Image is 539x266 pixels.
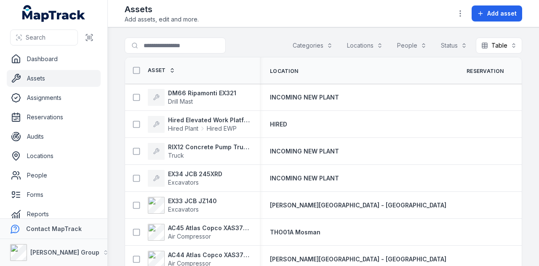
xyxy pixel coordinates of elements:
[435,38,472,54] button: Status
[10,30,78,46] button: Search
[168,206,199,213] span: Excavators
[22,5,85,22] a: MapTrack
[270,120,287,129] a: HIRED
[168,197,217,205] strong: EX33 JCB JZ140
[125,3,199,15] h2: Assets
[7,51,101,67] a: Dashboard
[148,67,166,74] span: Asset
[270,174,339,183] a: INCOMING NEW PLANT
[7,109,101,126] a: Reservations
[168,89,236,97] strong: DM66 Ripamonti EX321
[7,186,101,203] a: Forms
[26,225,82,232] strong: Contact MapTrack
[270,255,446,263] span: [PERSON_NAME][GEOGRAPHIC_DATA] - [GEOGRAPHIC_DATA]
[148,224,250,241] a: AC45 Atlas Copco XAS375TAAir Compressor
[270,228,320,236] span: THO01A Mosman
[148,197,217,214] a: EX33 JCB JZ140Excavators
[148,89,236,106] a: DM66 Ripamonti EX321Drill Mast
[168,152,184,159] span: Truck
[148,170,222,187] a: EX34 JCB 245XRDExcavators
[342,38,388,54] button: Locations
[487,9,517,18] span: Add asset
[148,67,175,74] a: Asset
[7,206,101,223] a: Reports
[148,143,250,160] a: RIX12 Concrete Pump TruckTruck
[125,15,199,24] span: Add assets, edit and more.
[270,93,339,102] a: INCOMING NEW PLANT
[168,224,250,232] strong: AC45 Atlas Copco XAS375TA
[287,38,338,54] button: Categories
[7,128,101,145] a: Audits
[168,98,193,105] span: Drill Mast
[168,179,199,186] span: Excavators
[270,202,446,209] span: [PERSON_NAME][GEOGRAPHIC_DATA] - [GEOGRAPHIC_DATA]
[168,170,222,178] strong: EX34 JCB 245XRD
[472,5,522,21] button: Add asset
[7,167,101,184] a: People
[270,228,320,236] a: THO01A Mosman
[476,38,522,54] button: Table
[270,147,339,156] a: INCOMING NEW PLANT
[7,148,101,164] a: Locations
[7,89,101,106] a: Assignments
[207,124,237,133] span: Hired EWP
[168,124,198,133] span: Hired Plant
[270,201,446,210] a: [PERSON_NAME][GEOGRAPHIC_DATA] - [GEOGRAPHIC_DATA]
[168,116,250,124] strong: Hired Elevated Work Platform
[168,233,211,240] span: Air Compressor
[168,251,250,259] strong: AC44 Atlas Copco XAS375TA
[7,70,101,87] a: Assets
[270,255,446,263] a: [PERSON_NAME][GEOGRAPHIC_DATA] - [GEOGRAPHIC_DATA]
[148,116,250,133] a: Hired Elevated Work PlatformHired PlantHired EWP
[392,38,432,54] button: People
[467,68,504,75] span: Reservation
[30,249,99,256] strong: [PERSON_NAME] Group
[26,33,45,42] span: Search
[168,143,250,151] strong: RIX12 Concrete Pump Truck
[270,68,298,75] span: Location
